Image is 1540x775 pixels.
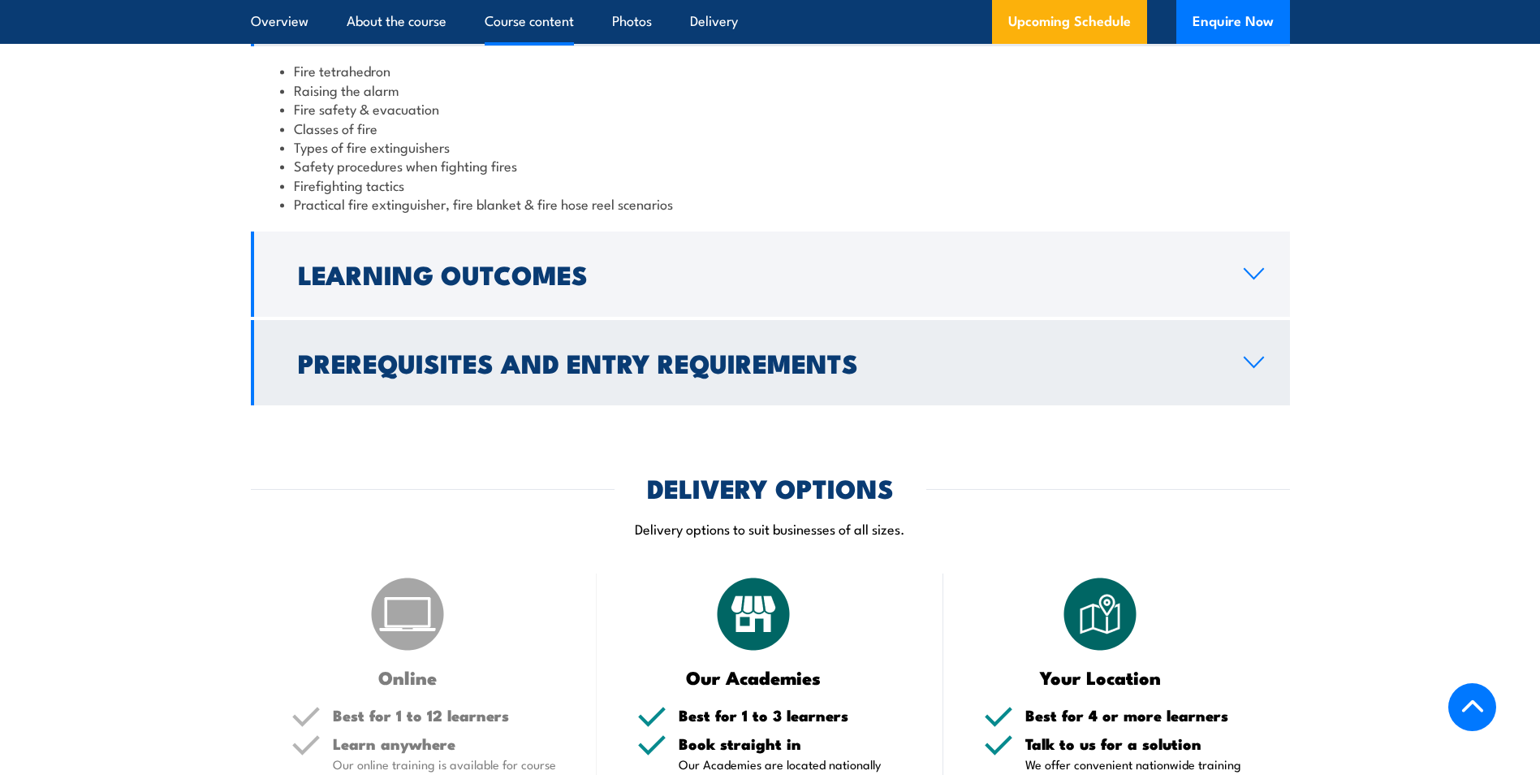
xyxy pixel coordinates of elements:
h2: DELIVERY OPTIONS [647,476,894,499]
h5: Best for 1 to 12 learners [333,708,557,723]
h2: Prerequisites and Entry Requirements [298,351,1218,374]
h3: Our Academies [637,668,870,686]
h5: Book straight in [679,736,903,751]
h5: Best for 4 or more learners [1025,708,1249,723]
li: Firefighting tactics [280,175,1261,194]
li: Fire safety & evacuation [280,99,1261,118]
h3: Online [291,668,524,686]
li: Types of fire extinguishers [280,137,1261,156]
a: Prerequisites and Entry Requirements [251,320,1290,405]
li: Fire tetrahedron [280,61,1261,80]
p: Delivery options to suit businesses of all sizes. [251,519,1290,538]
h3: Your Location [984,668,1217,686]
a: Learning Outcomes [251,232,1290,317]
h2: Learning Outcomes [298,262,1218,285]
li: Safety procedures when fighting fires [280,156,1261,175]
li: Raising the alarm [280,80,1261,99]
h5: Best for 1 to 3 learners [679,708,903,723]
h5: Talk to us for a solution [1025,736,1249,751]
li: Classes of fire [280,119,1261,137]
li: Practical fire extinguisher, fire blanket & fire hose reel scenarios [280,194,1261,213]
h5: Learn anywhere [333,736,557,751]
